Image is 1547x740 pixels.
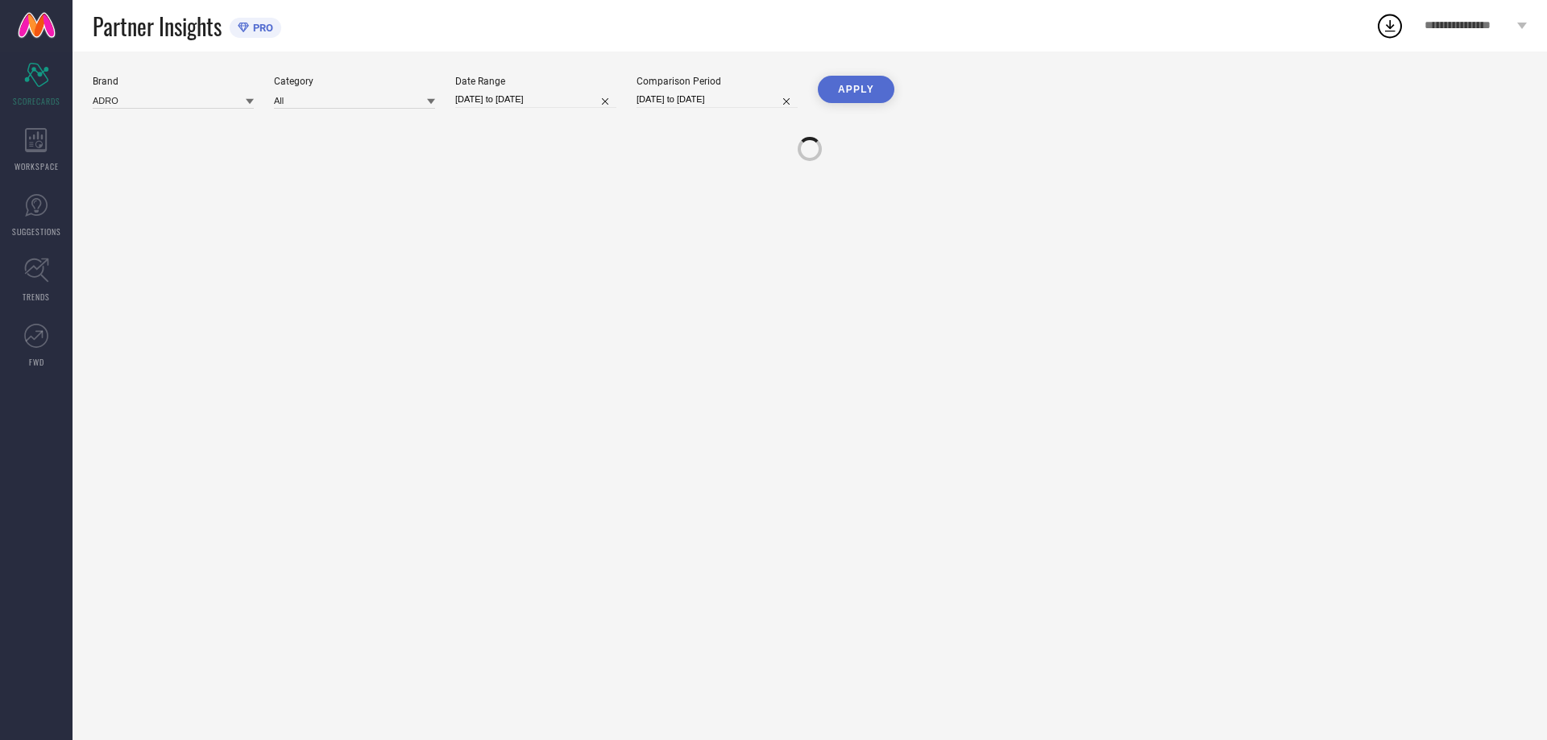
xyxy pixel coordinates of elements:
span: TRENDS [23,291,50,303]
div: Brand [93,76,254,87]
input: Select date range [455,91,616,108]
div: Category [274,76,435,87]
div: Comparison Period [637,76,798,87]
div: Open download list [1375,11,1404,40]
span: FWD [29,356,44,368]
span: Partner Insights [93,10,222,43]
span: SCORECARDS [13,95,60,107]
span: WORKSPACE [15,160,59,172]
button: APPLY [818,76,894,103]
span: SUGGESTIONS [12,225,61,238]
div: Date Range [455,76,616,87]
span: PRO [249,22,273,34]
input: Select comparison period [637,91,798,108]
